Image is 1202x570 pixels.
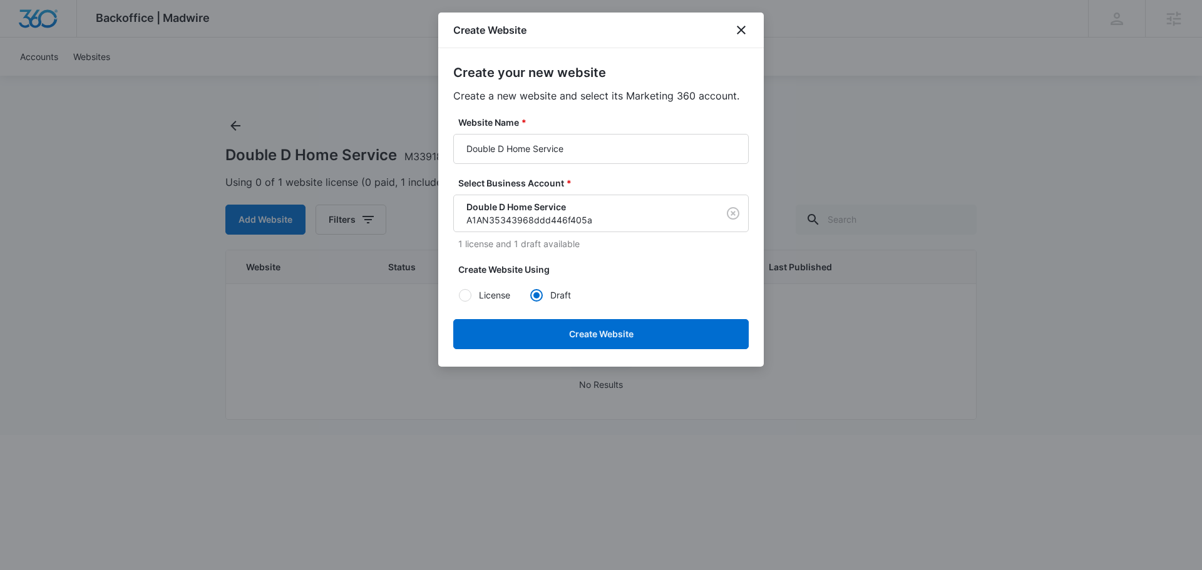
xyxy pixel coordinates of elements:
p: Double D Home Service [466,200,701,213]
h2: Create your new website [453,63,749,82]
p: Create a new website and select its Marketing 360 account. [453,88,749,103]
label: Select Business Account [458,176,754,190]
p: 1 license and 1 draft available [458,237,749,250]
button: Clear [723,203,743,223]
label: Draft [530,288,601,302]
label: Create Website Using [458,263,754,276]
button: close [734,23,749,38]
label: Website Name [458,116,754,129]
label: License [458,288,530,302]
h1: Create Website [453,23,527,38]
button: Create Website [453,319,749,349]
